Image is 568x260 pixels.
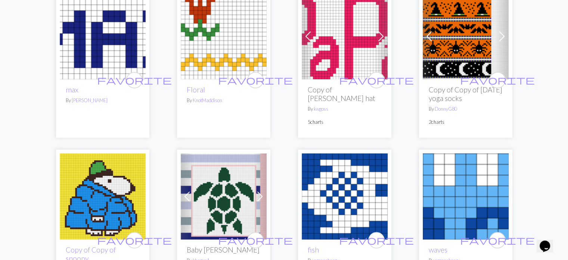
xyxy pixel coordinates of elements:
p: By [187,97,261,104]
img: Sea Turtle [181,153,267,239]
h2: Copy of Copy of [DATE] yoga socks [429,85,503,103]
p: By [308,105,382,113]
a: [PERSON_NAME] [72,97,108,103]
a: snoopy [60,192,146,199]
a: Floral [181,32,267,39]
span: favorite [97,74,172,86]
i: favourite [339,73,414,88]
i: favourite [339,233,414,248]
span: favorite [460,74,535,86]
a: max [60,32,146,39]
a: waves [423,192,509,199]
button: favourite [247,72,264,88]
img: fish [302,153,388,239]
a: waves [429,245,447,254]
span: favorite [460,234,535,246]
i: favourite [218,233,293,248]
a: max [66,85,78,94]
p: By [429,105,503,113]
span: favorite [339,74,414,86]
a: hobo nick hat [302,32,388,39]
span: favorite [97,234,172,246]
button: favourite [489,232,506,248]
iframe: chat widget [537,230,561,253]
a: Floral [187,85,205,94]
button: favourite [126,232,143,248]
img: snoopy [60,153,146,239]
span: favorite [218,234,293,246]
span: favorite [339,234,414,246]
button: favourite [247,232,264,248]
button: favourite [368,72,385,88]
i: favourite [97,233,172,248]
i: favourite [460,233,535,248]
a: DonnyG80 [435,106,457,112]
p: By [66,97,140,104]
a: fish [302,192,388,199]
span: favorite [218,74,293,86]
a: KnotMaddison [193,97,222,103]
a: Halloween yoga socks [423,32,509,39]
i: favourite [97,73,172,88]
h2: Baby [PERSON_NAME] [187,245,261,254]
button: favourite [489,72,506,88]
p: 2 charts [429,119,503,126]
img: waves [423,153,509,239]
a: fish [308,245,319,254]
a: kwgoss [314,106,328,112]
a: Sea Turtle [181,192,267,199]
button: favourite [126,72,143,88]
p: 5 charts [308,119,382,126]
i: favourite [218,73,293,88]
button: favourite [368,232,385,248]
i: favourite [460,73,535,88]
h2: Copy of [PERSON_NAME] hat [308,85,382,103]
